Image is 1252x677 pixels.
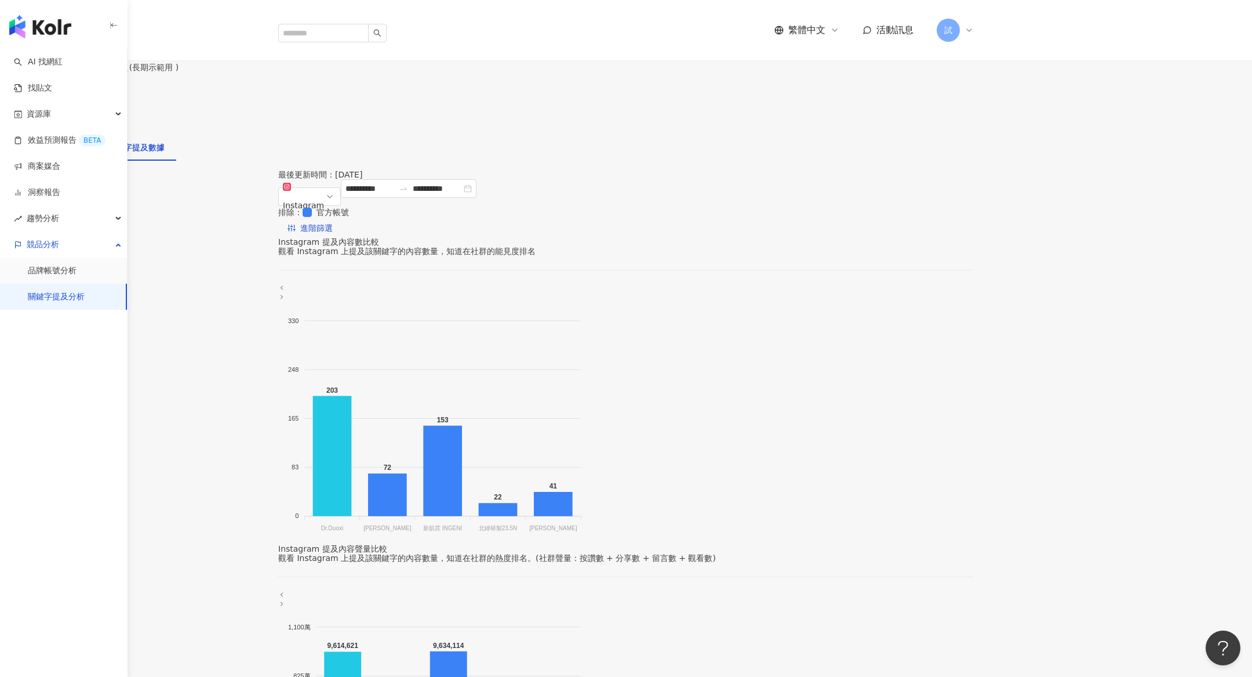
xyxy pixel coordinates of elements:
tspan: 165 [288,415,299,422]
a: searchAI 找網紅 [14,56,63,68]
tspan: 新肌霓 INGENI [423,524,462,531]
span: 繁體中文 [788,24,825,37]
span: 競品分析 [27,231,59,258]
a: 關鍵字提及分析 [28,291,85,303]
a: 效益預測報告BETA [14,135,105,146]
tspan: 0 [295,512,299,519]
tspan: [PERSON_NAME] [363,524,411,531]
span: 試 [944,24,952,37]
span: search [373,29,381,37]
span: to [399,184,408,193]
span: 進階篩選 [300,219,333,238]
a: 洞察報告 [14,187,60,198]
div: Instagram [283,197,324,214]
a: 品牌帳號分析 [28,265,77,277]
tspan: 330 [288,317,299,324]
span: 趨勢分析 [27,205,59,231]
div: 最後更新時間 ： [DATE] [278,170,974,179]
tspan: 83 [292,464,299,470]
a: 找貼文 [14,82,52,94]
div: 觀看 Instagram 上提及該關鍵字的內容數量，知道在社群的能見度排名 [278,247,974,256]
div: 觀看 Instagram 上提及該關鍵字的內容數量，知道在社群的熱度排名。(社群聲量：按讚數 + 分享數 + 留言數 + 觀看數) [278,553,974,563]
label: 排除 ： [278,208,303,217]
div: 關鍵字提及數據 [108,141,165,154]
div: Instagram 提及內容聲量比較 [278,544,974,553]
span: rise [14,215,22,223]
tspan: 248 [288,365,299,372]
img: logo [9,15,71,38]
button: 進階篩選 [278,219,342,237]
tspan: Dr.Duoxi [321,524,343,531]
span: 活動訊息 [876,24,913,35]
iframe: Help Scout Beacon - Open [1206,631,1240,665]
a: 商案媒合 [14,161,60,172]
tspan: 北緯研製23.5N [479,524,518,531]
span: swap-right [399,184,408,193]
tspan: 1,100萬 [288,624,311,631]
div: Instagram 提及內容數比較 [278,237,974,247]
tspan: [PERSON_NAME] [529,524,577,531]
span: 資源庫 [27,101,51,127]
